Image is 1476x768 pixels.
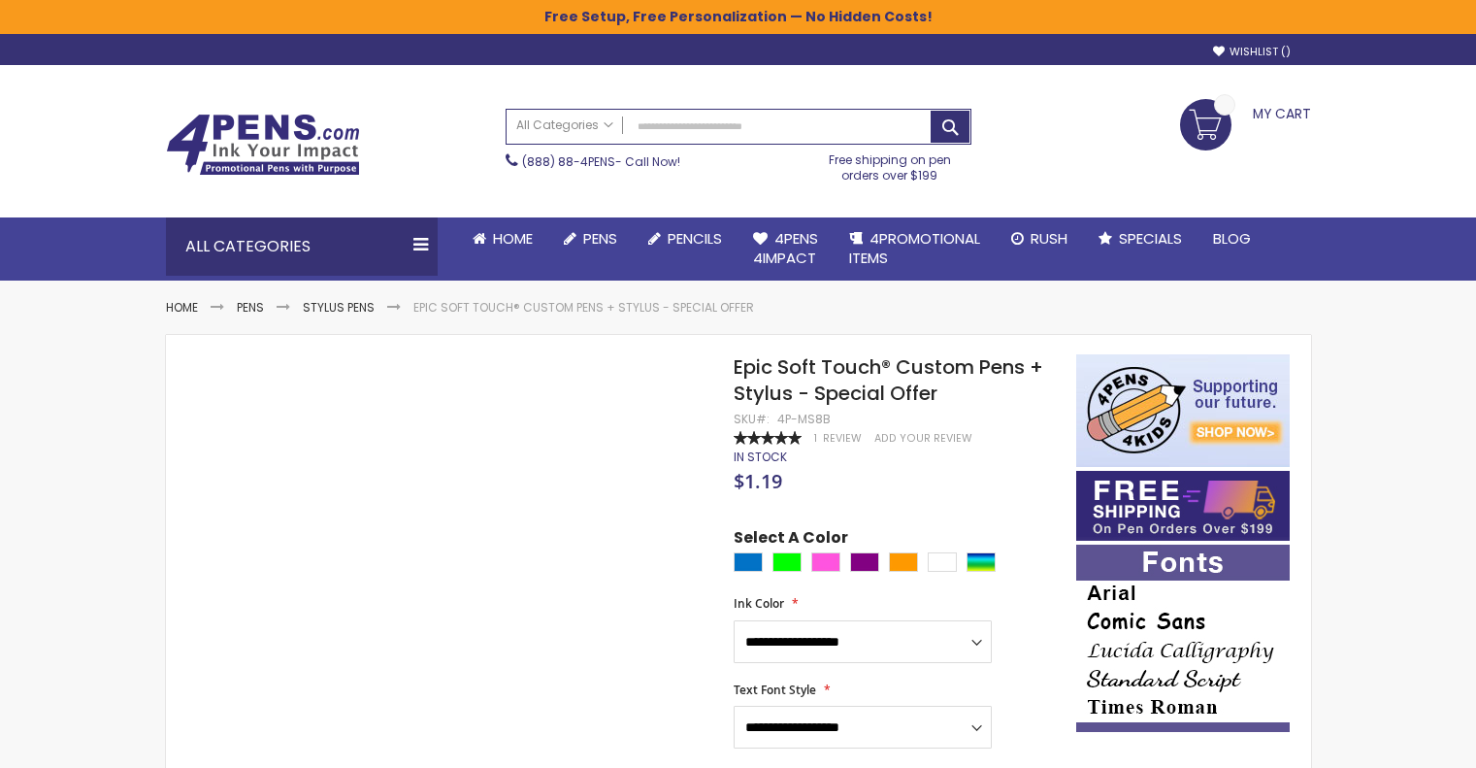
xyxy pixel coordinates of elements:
a: 1 Review [814,431,865,446]
div: Assorted [967,552,996,572]
span: Specials [1119,228,1182,249]
a: Pencils [633,217,738,260]
span: Select A Color [734,527,848,553]
a: Add Your Review [874,431,972,446]
a: Rush [996,217,1083,260]
a: 4PROMOTIONALITEMS [834,217,996,281]
div: Free shipping on pen orders over $199 [808,145,971,184]
span: 4Pens 4impact [753,228,818,268]
li: Epic Soft Touch® Custom Pens + Stylus - Special Offer [413,300,754,316]
a: Home [166,299,198,316]
span: 1 [814,431,817,446]
span: Ink Color [734,595,784,612]
img: font-personalization-examples [1076,545,1290,732]
a: Blog [1197,217,1266,260]
span: In stock [734,449,787,465]
div: Purple [850,552,879,572]
div: All Categories [166,217,438,276]
a: All Categories [507,110,623,142]
span: Epic Soft Touch® Custom Pens + Stylus - Special Offer [734,353,1043,407]
span: All Categories [516,117,613,133]
div: 4P-MS8b [777,412,831,427]
a: 4Pens4impact [738,217,834,281]
span: Home [493,228,533,249]
a: Wishlist [1213,45,1291,59]
div: 100% [734,431,802,445]
div: White [928,552,957,572]
img: 4pens 4 kids [1076,354,1290,467]
img: Free shipping on orders over $199 [1076,471,1290,541]
img: 4Pens Custom Pens and Promotional Products [166,114,360,176]
a: Home [457,217,548,260]
span: Pencils [668,228,722,249]
span: Pens [583,228,617,249]
div: Pink [811,552,840,572]
div: Availability [734,450,787,465]
a: Specials [1083,217,1197,260]
span: Blog [1213,228,1251,249]
strong: SKU [734,411,770,427]
div: Lime Green [772,552,802,572]
span: Rush [1031,228,1067,249]
a: Pens [548,217,633,260]
span: Review [823,431,862,446]
span: - Call Now! [522,153,680,170]
a: (888) 88-4PENS [522,153,615,170]
span: 4PROMOTIONAL ITEMS [849,228,980,268]
a: Pens [237,299,264,316]
span: Text Font Style [734,682,816,698]
div: Orange [889,552,918,572]
div: Blue Light [734,552,763,572]
a: Stylus Pens [303,299,375,316]
span: $1.19 [734,468,782,494]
